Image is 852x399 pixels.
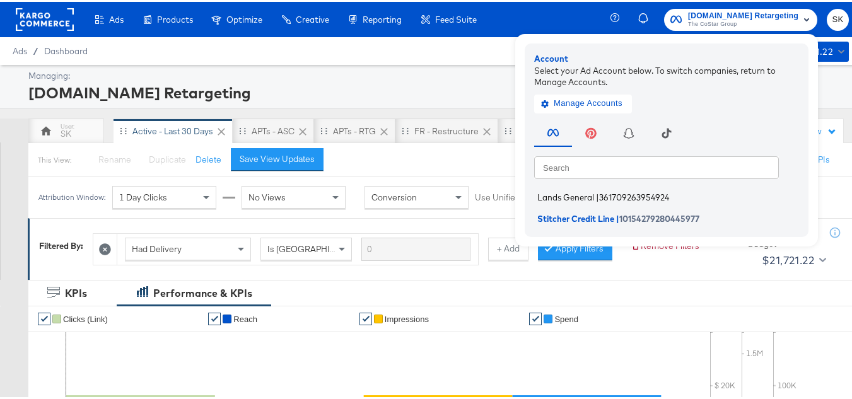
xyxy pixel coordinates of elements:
a: ✔ [38,311,50,323]
span: Had Delivery [132,241,182,253]
div: Drag to reorder tab [402,125,409,132]
span: Clicks (Link) [63,313,108,322]
div: APTs - RTG [333,124,376,136]
span: Ads [109,13,124,23]
span: Creative [296,13,329,23]
span: Lands General [537,190,594,200]
div: Drag to reorder tab [239,125,246,132]
div: Drag to reorder tab [505,125,511,132]
div: FR - Restructure [414,124,479,136]
span: Feed Suite [435,13,477,23]
span: 1 Day Clicks [119,190,167,201]
span: / [27,44,44,54]
span: Products [157,13,193,23]
button: [DOMAIN_NAME] RetargetingThe CoStar Group [664,7,817,29]
div: Drag to reorder tab [320,125,327,132]
a: ✔ [529,311,542,323]
span: The CoStar Group [688,18,798,28]
div: Performance & KPIs [153,284,252,299]
button: + Add [488,236,528,258]
button: Apply Filters [538,236,612,258]
span: Duplicate [149,152,186,163]
button: SK [827,7,849,29]
span: Reach [233,313,257,322]
label: Use Unified Attribution Setting: [475,190,593,202]
div: Drag to reorder tab [120,125,127,132]
span: SK [832,11,844,25]
div: Account [534,51,799,63]
div: SK [61,126,71,138]
span: 10154279280445977 [619,211,699,221]
div: This View: [38,153,71,163]
span: Stitcher Credit Line [537,211,614,221]
span: 361709263954924 [599,190,669,200]
span: | [616,211,619,221]
span: Manage Accounts [544,95,622,109]
span: | [596,190,599,200]
div: Active - Last 30 Days [132,124,213,136]
span: [DOMAIN_NAME] Retargeting [688,8,798,21]
span: Optimize [226,13,262,23]
span: Ads [13,44,27,54]
div: Filtered By: [39,238,83,250]
div: Managing: [28,68,846,80]
div: Save View Updates [240,151,315,163]
span: Conversion [371,190,417,201]
div: APTs - ASC [252,124,295,136]
a: Dashboard [44,44,88,54]
span: Reporting [363,13,402,23]
button: Save View Updates [231,146,324,169]
input: Enter a search term [361,236,470,259]
div: Attribution Window: [38,191,106,200]
span: Impressions [385,313,429,322]
span: Is [GEOGRAPHIC_DATA] [267,241,364,253]
span: Spend [554,313,578,322]
button: Manage Accounts [534,92,632,111]
span: Rename [98,152,131,163]
span: No Views [248,190,286,201]
a: ✔ [359,311,372,323]
a: ✔ [208,311,221,323]
div: $21,721.22 [762,249,814,268]
button: Delete [195,152,221,164]
div: KPIs [65,284,87,299]
div: [DOMAIN_NAME] Retargeting [28,80,846,101]
button: $21,721.22 [757,248,829,269]
div: Select your Ad Account below. To switch companies, return to Manage Accounts. [534,62,799,86]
